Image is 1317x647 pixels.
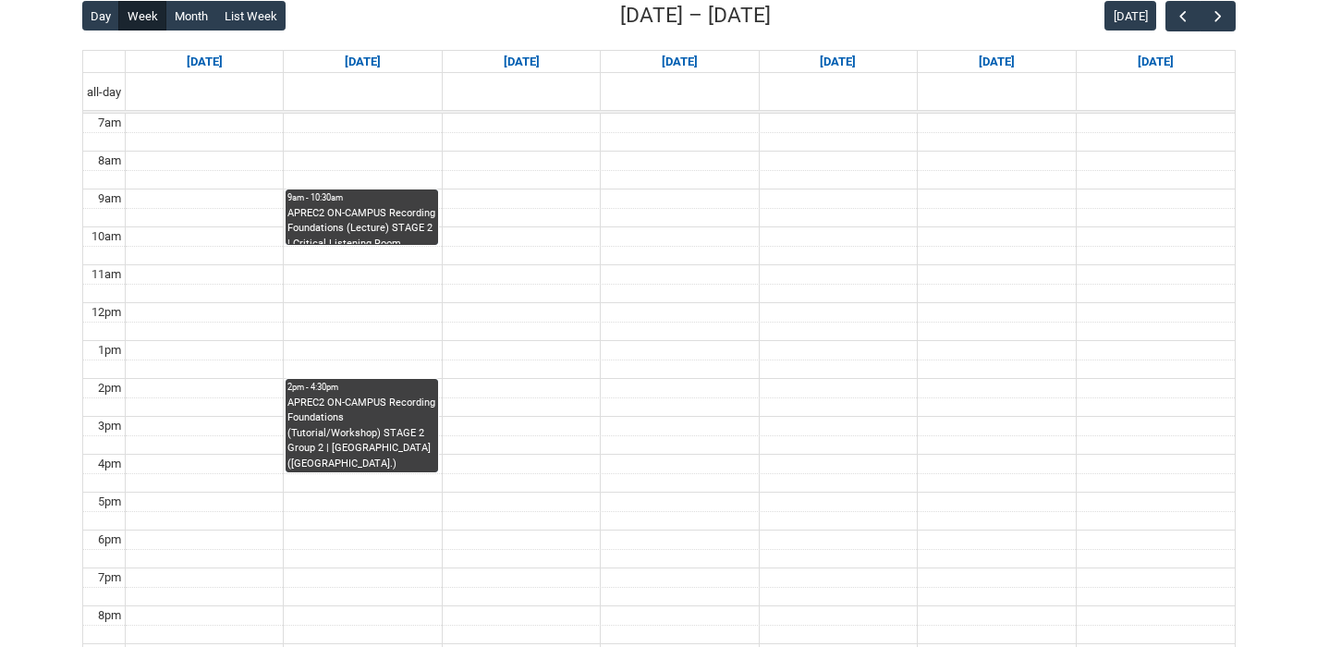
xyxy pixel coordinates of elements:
a: Go to November 6, 2025 [816,51,860,73]
button: Day [82,1,120,31]
div: 2pm [94,379,125,397]
div: 1pm [94,341,125,360]
div: 9am - 10:30am [287,191,435,204]
div: 9am [94,189,125,208]
button: [DATE] [1104,1,1156,31]
div: 8am [94,152,125,170]
div: 6pm [94,531,125,549]
a: Go to November 8, 2025 [1134,51,1177,73]
div: 5pm [94,493,125,511]
button: Month [165,1,216,31]
div: 11am [88,265,125,284]
a: Go to November 3, 2025 [341,51,384,73]
div: 3pm [94,417,125,435]
button: Previous Week [1165,1,1201,31]
a: Go to November 2, 2025 [183,51,226,73]
div: APREC2 ON-CAMPUS Recording Foundations (Tutorial/Workshop) STAGE 2 Group 2 | [GEOGRAPHIC_DATA] ([... [287,396,435,472]
div: 8pm [94,606,125,625]
div: APREC2 ON-CAMPUS Recording Foundations (Lecture) STAGE 2 | Critical Listening Room ([GEOGRAPHIC_D... [287,206,435,245]
div: 7pm [94,568,125,587]
div: 10am [88,227,125,246]
button: Next Week [1200,1,1235,31]
button: Week [118,1,166,31]
div: 4pm [94,455,125,473]
div: 2pm - 4:30pm [287,381,435,394]
a: Go to November 4, 2025 [500,51,543,73]
div: 7am [94,114,125,132]
a: Go to November 7, 2025 [975,51,1018,73]
a: Go to November 5, 2025 [658,51,701,73]
button: List Week [215,1,286,31]
div: 12pm [88,303,125,322]
span: all-day [83,83,125,102]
